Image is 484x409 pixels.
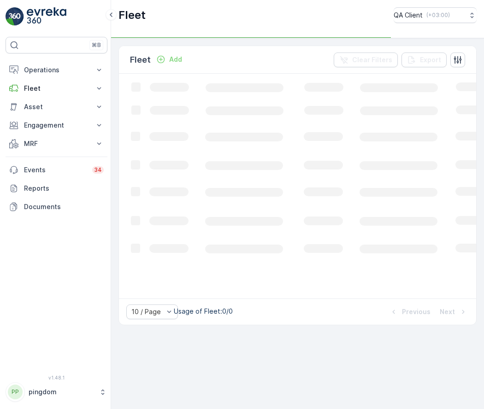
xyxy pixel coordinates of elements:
[92,41,101,49] p: ⌘B
[426,12,450,19] p: ( +03:00 )
[6,116,107,134] button: Engagement
[6,98,107,116] button: Asset
[394,11,423,20] p: QA Client
[6,79,107,98] button: Fleet
[153,54,186,65] button: Add
[8,385,23,399] div: PP
[6,161,107,179] a: Events34
[401,53,447,67] button: Export
[94,166,102,174] p: 34
[24,202,104,211] p: Documents
[6,7,24,26] img: logo
[439,306,469,317] button: Next
[27,7,66,26] img: logo_light-DOdMpM7g.png
[388,306,431,317] button: Previous
[24,165,87,175] p: Events
[118,8,146,23] p: Fleet
[6,179,107,198] a: Reports
[6,375,107,380] span: v 1.48.1
[169,55,182,64] p: Add
[29,387,94,397] p: pingdom
[24,139,89,148] p: MRF
[24,84,89,93] p: Fleet
[174,307,233,316] p: Usage of Fleet : 0/0
[394,7,477,23] button: QA Client(+03:00)
[420,55,441,64] p: Export
[334,53,398,67] button: Clear Filters
[24,121,89,130] p: Engagement
[24,184,104,193] p: Reports
[440,307,455,316] p: Next
[130,53,151,66] p: Fleet
[24,102,89,111] p: Asset
[402,307,431,316] p: Previous
[6,382,107,402] button: PPpingdom
[24,65,89,75] p: Operations
[352,55,392,64] p: Clear Filters
[6,134,107,153] button: MRF
[6,198,107,216] a: Documents
[6,61,107,79] button: Operations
